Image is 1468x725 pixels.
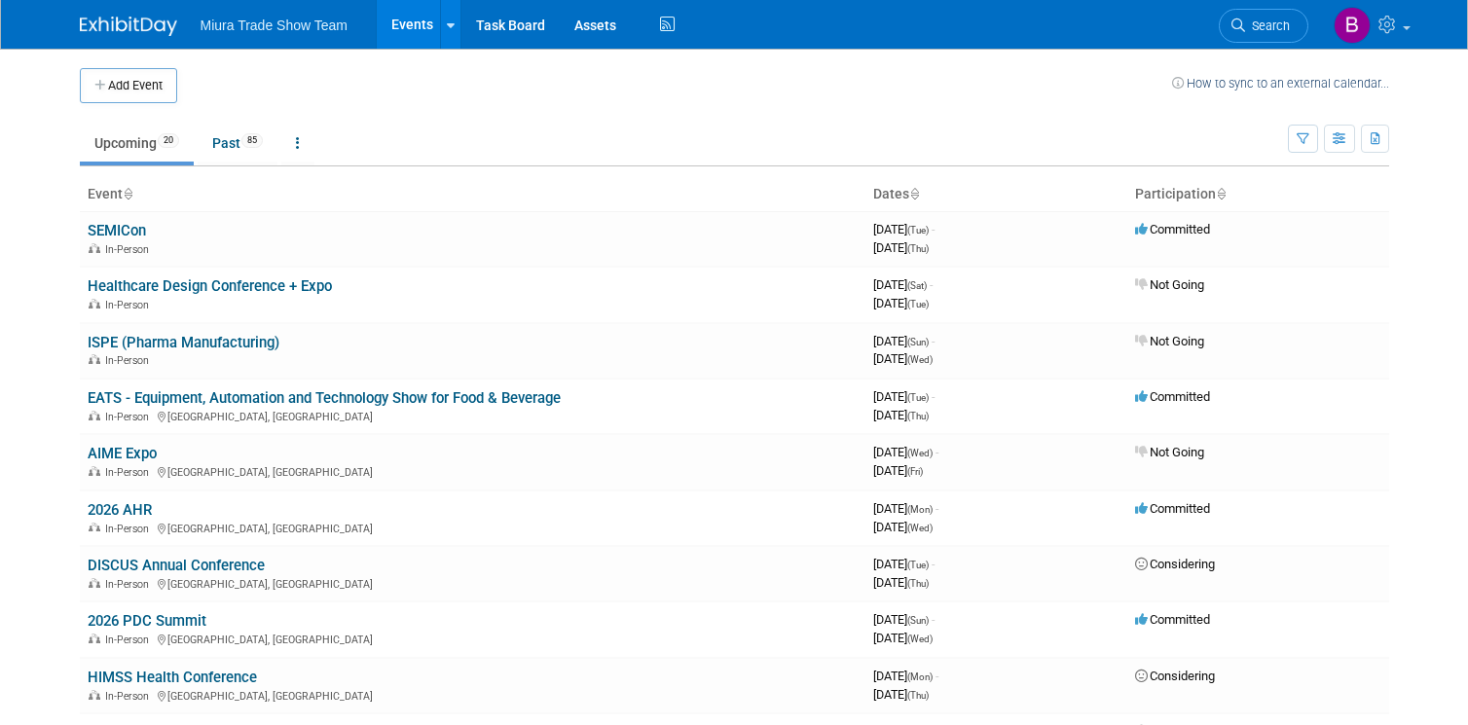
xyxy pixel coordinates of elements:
span: In-Person [105,523,155,535]
span: [DATE] [873,612,935,627]
span: (Tue) [907,225,929,236]
a: How to sync to an external calendar... [1172,76,1389,91]
img: Brittany Jordan [1334,7,1371,44]
span: (Wed) [907,354,933,365]
span: (Thu) [907,578,929,589]
span: Committed [1135,222,1210,236]
span: In-Person [105,634,155,646]
span: Search [1245,18,1290,33]
span: In-Person [105,690,155,703]
th: Event [80,178,865,211]
a: Upcoming20 [80,125,194,162]
span: (Wed) [907,448,933,458]
span: Not Going [1135,334,1204,348]
span: (Mon) [907,504,933,515]
span: [DATE] [873,222,935,236]
a: EATS - Equipment, Automation and Technology Show for Food & Beverage [88,389,561,407]
th: Participation [1127,178,1389,211]
span: - [932,389,935,404]
span: (Tue) [907,560,929,570]
span: [DATE] [873,575,929,590]
span: - [936,445,938,459]
span: (Sun) [907,337,929,347]
span: In-Person [105,578,155,591]
a: 2026 PDC Summit [88,612,206,630]
span: [DATE] [873,351,933,366]
span: Not Going [1135,445,1204,459]
span: [DATE] [873,277,933,292]
img: In-Person Event [89,578,100,588]
span: Committed [1135,389,1210,404]
img: ExhibitDay [80,17,177,36]
span: (Thu) [907,243,929,254]
span: - [932,612,935,627]
a: 2026 AHR [88,501,152,519]
span: (Thu) [907,411,929,421]
div: [GEOGRAPHIC_DATA], [GEOGRAPHIC_DATA] [88,575,858,591]
a: AIME Expo [88,445,157,462]
img: In-Person Event [89,411,100,420]
span: 85 [241,133,263,148]
span: Considering [1135,669,1215,683]
span: In-Person [105,243,155,256]
a: Sort by Participation Type [1216,186,1226,201]
span: [DATE] [873,520,933,534]
span: - [932,334,935,348]
span: - [932,557,935,571]
a: Search [1219,9,1308,43]
span: Miura Trade Show Team [201,18,348,33]
img: In-Person Event [89,243,100,253]
span: [DATE] [873,389,935,404]
span: [DATE] [873,408,929,422]
span: [DATE] [873,463,923,478]
span: In-Person [105,299,155,311]
span: (Tue) [907,299,929,309]
span: [DATE] [873,631,933,645]
a: SEMICon [88,222,146,239]
span: Committed [1135,501,1210,516]
a: HIMSS Health Conference [88,669,257,686]
img: In-Person Event [89,354,100,364]
span: (Mon) [907,671,933,682]
span: (Fri) [907,466,923,477]
div: [GEOGRAPHIC_DATA], [GEOGRAPHIC_DATA] [88,631,858,646]
span: Not Going [1135,277,1204,292]
img: In-Person Event [89,466,100,476]
a: Healthcare Design Conference + Expo [88,277,332,295]
span: - [932,222,935,236]
span: (Tue) [907,392,929,403]
img: In-Person Event [89,690,100,700]
span: (Thu) [907,690,929,701]
span: [DATE] [873,445,938,459]
span: [DATE] [873,687,929,702]
span: In-Person [105,466,155,479]
a: Sort by Event Name [123,186,132,201]
a: Past85 [198,125,277,162]
img: In-Person Event [89,523,100,532]
span: [DATE] [873,240,929,255]
div: [GEOGRAPHIC_DATA], [GEOGRAPHIC_DATA] [88,463,858,479]
button: Add Event [80,68,177,103]
a: Sort by Start Date [909,186,919,201]
span: [DATE] [873,334,935,348]
span: [DATE] [873,669,938,683]
span: (Sat) [907,280,927,291]
div: [GEOGRAPHIC_DATA], [GEOGRAPHIC_DATA] [88,520,858,535]
a: ISPE (Pharma Manufacturing) [88,334,279,351]
a: DISCUS Annual Conference [88,557,265,574]
span: (Wed) [907,634,933,644]
span: 20 [158,133,179,148]
span: Considering [1135,557,1215,571]
div: [GEOGRAPHIC_DATA], [GEOGRAPHIC_DATA] [88,408,858,423]
span: [DATE] [873,501,938,516]
span: Committed [1135,612,1210,627]
span: (Wed) [907,523,933,533]
span: - [936,669,938,683]
img: In-Person Event [89,634,100,643]
span: [DATE] [873,557,935,571]
span: In-Person [105,354,155,367]
span: - [936,501,938,516]
span: [DATE] [873,296,929,310]
div: [GEOGRAPHIC_DATA], [GEOGRAPHIC_DATA] [88,687,858,703]
span: (Sun) [907,615,929,626]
